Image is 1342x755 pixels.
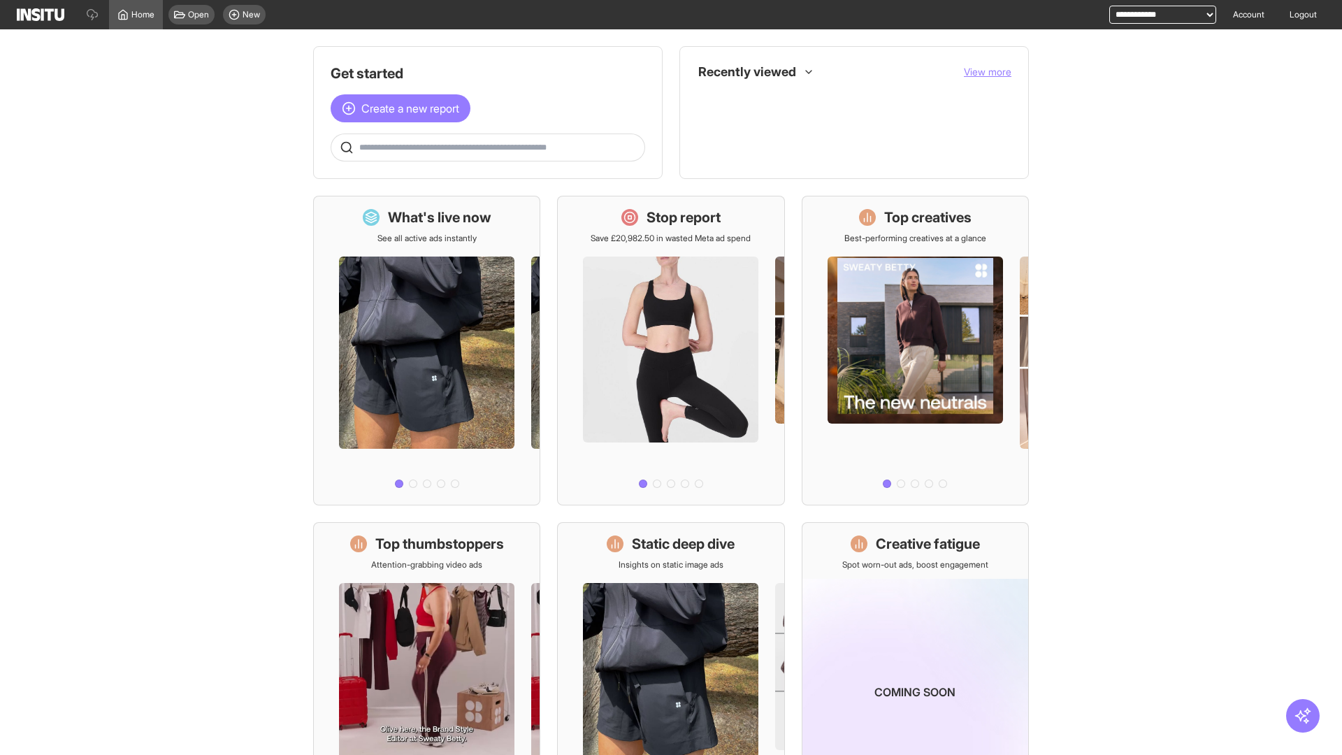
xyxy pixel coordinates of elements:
h1: Get started [331,64,645,83]
p: Save £20,982.50 in wasted Meta ad spend [591,233,751,244]
a: Top creativesBest-performing creatives at a glance [802,196,1029,505]
button: Create a new report [331,94,470,122]
span: Home [131,9,154,20]
span: Create a new report [361,100,459,117]
p: Insights on static image ads [619,559,723,570]
button: View more [964,65,1011,79]
span: Open [188,9,209,20]
p: See all active ads instantly [377,233,477,244]
h1: Static deep dive [632,534,735,554]
a: Stop reportSave £20,982.50 in wasted Meta ad spend [557,196,784,505]
span: Placements [728,94,772,106]
a: What's live nowSee all active ads instantly [313,196,540,505]
div: Insights [702,92,719,108]
span: Placements [728,94,1000,106]
h1: Top thumbstoppers [375,534,504,554]
img: Logo [17,8,64,21]
h1: Stop report [647,208,721,227]
h1: Top creatives [884,208,972,227]
span: New [243,9,260,20]
h1: What's live now [388,208,491,227]
p: Best-performing creatives at a glance [844,233,986,244]
span: View more [964,66,1011,78]
p: Attention-grabbing video ads [371,559,482,570]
